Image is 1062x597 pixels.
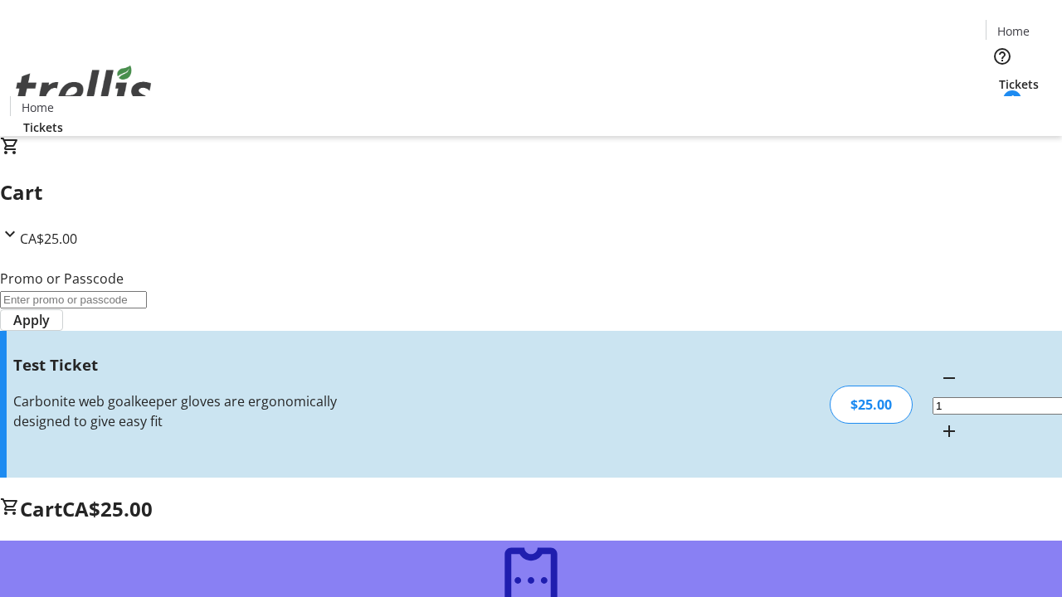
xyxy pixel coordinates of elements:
[20,230,77,248] span: CA$25.00
[10,119,76,136] a: Tickets
[62,495,153,522] span: CA$25.00
[13,391,376,431] div: Carbonite web goalkeeper gloves are ergonomically designed to give easy fit
[830,386,913,424] div: $25.00
[999,75,1039,93] span: Tickets
[997,22,1030,40] span: Home
[13,353,376,376] h3: Test Ticket
[933,362,966,395] button: Decrement by one
[13,310,50,330] span: Apply
[986,22,1040,40] a: Home
[11,99,64,116] a: Home
[22,99,54,116] span: Home
[933,415,966,448] button: Increment by one
[986,75,1052,93] a: Tickets
[23,119,63,136] span: Tickets
[986,93,1019,126] button: Cart
[10,47,158,130] img: Orient E2E Organization RuQtqgjfIa's Logo
[986,40,1019,73] button: Help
